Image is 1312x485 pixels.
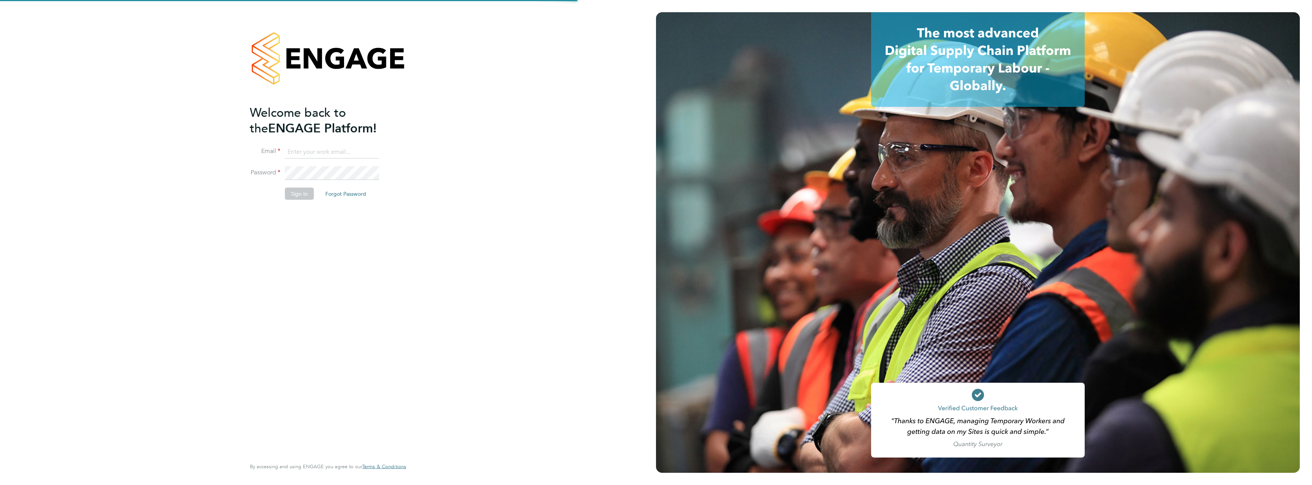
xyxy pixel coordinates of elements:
[250,147,280,155] label: Email
[250,105,399,136] h2: ENGAGE Platform!
[250,463,406,470] span: By accessing and using ENGAGE you agree to our
[250,105,346,135] span: Welcome back to the
[319,188,372,200] button: Forgot Password
[285,145,379,159] input: Enter your work email...
[250,169,280,177] label: Password
[285,188,314,200] button: Sign In
[362,464,406,470] a: Terms & Conditions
